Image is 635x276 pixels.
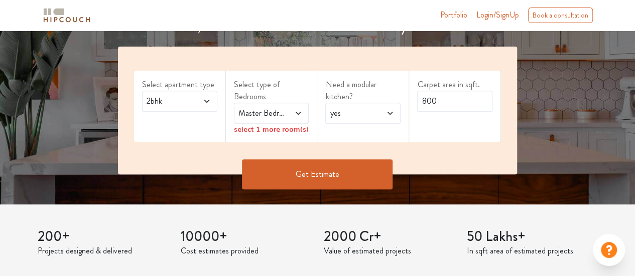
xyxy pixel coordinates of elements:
div: select 1 more room(s) [234,124,309,134]
span: yes [328,107,377,119]
img: logo-horizontal.svg [42,7,92,24]
div: Book a consultation [528,8,593,23]
h3: 10000+ [181,228,312,245]
span: Login/SignUp [476,9,519,21]
label: Select type of Bedrooms [234,79,309,103]
h4: Get detailed, accurate & customized cost estimates for your home Interiors. [112,20,523,35]
p: Cost estimates provided [181,245,312,257]
h3: 2000 Cr+ [324,228,455,245]
h3: 200+ [38,228,169,245]
span: logo-horizontal.svg [42,4,92,27]
label: Carpet area in sqft. [417,79,492,91]
button: Get Estimate [242,159,393,189]
input: Enter area sqft [417,91,492,112]
h3: 50 Lakhs+ [467,228,598,245]
label: Select apartment type [142,79,217,91]
span: Master Bedroom [236,107,286,119]
p: Projects designed & delivered [38,245,169,257]
span: 2bhk [145,95,194,107]
p: Value of estimated projects [324,245,455,257]
p: In sqft area of estimated projects [467,245,598,257]
a: Portfolio [440,9,467,21]
label: Need a modular kitchen? [325,79,401,103]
